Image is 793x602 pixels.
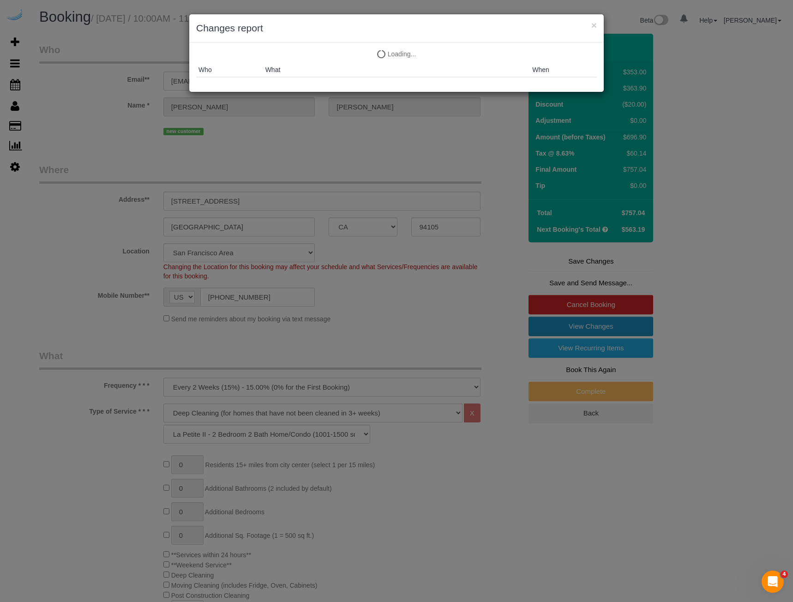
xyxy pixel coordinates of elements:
[591,20,597,30] button: ×
[263,63,530,77] th: What
[196,21,597,35] h3: Changes report
[189,14,604,92] sui-modal: Changes report
[781,571,788,578] span: 4
[196,49,597,59] p: Loading...
[196,63,263,77] th: Who
[530,63,597,77] th: When
[762,571,784,593] iframe: Intercom live chat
